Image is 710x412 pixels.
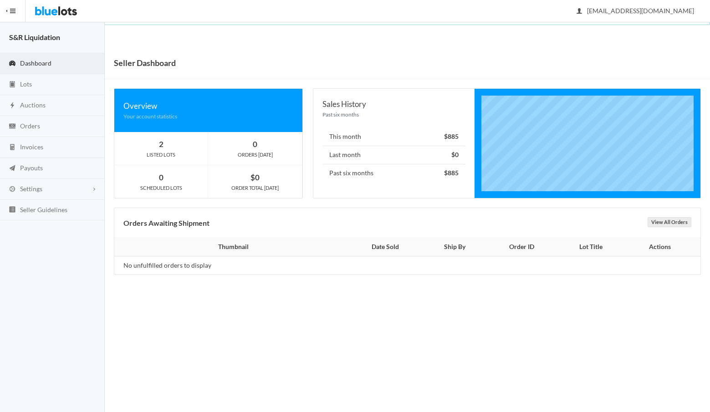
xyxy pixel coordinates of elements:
[624,238,700,256] th: Actions
[486,238,557,256] th: Order ID
[8,164,17,173] ion-icon: paper plane
[114,56,176,70] h1: Seller Dashboard
[8,143,17,152] ion-icon: calculator
[20,185,42,193] span: Settings
[20,101,46,109] span: Auctions
[114,238,347,256] th: Thumbnail
[20,164,43,172] span: Payouts
[20,59,51,67] span: Dashboard
[20,143,43,151] span: Invoices
[20,206,67,214] span: Seller Guidelines
[114,184,208,192] div: SCHEDULED LOTS
[322,98,465,110] div: Sales History
[8,185,17,194] ion-icon: cog
[20,80,32,88] span: Lots
[250,173,260,182] strong: $0
[114,151,208,159] div: LISTED LOTS
[208,151,302,159] div: ORDERS [DATE]
[114,256,347,275] td: No unfulfilled orders to display
[347,238,424,256] th: Date Sold
[8,206,17,214] ion-icon: list box
[8,81,17,89] ion-icon: clipboard
[159,173,163,182] strong: 0
[322,110,465,119] div: Past six months
[123,100,293,112] div: Overview
[322,164,465,182] li: Past six months
[123,219,209,227] b: Orders Awaiting Shipment
[123,112,293,121] div: Your account statistics
[322,146,465,164] li: Last month
[444,169,459,177] strong: $885
[208,184,302,192] div: ORDER TOTAL [DATE]
[8,60,17,68] ion-icon: speedometer
[648,217,691,227] a: View All Orders
[424,238,486,256] th: Ship By
[444,132,459,140] strong: $885
[9,33,60,41] strong: S&R Liquidation
[20,122,40,130] span: Orders
[8,102,17,110] ion-icon: flash
[451,151,459,158] strong: $0
[253,139,257,149] strong: 0
[577,7,694,15] span: [EMAIL_ADDRESS][DOMAIN_NAME]
[8,122,17,131] ion-icon: cash
[322,128,465,146] li: This month
[575,7,584,16] ion-icon: person
[557,238,624,256] th: Lot Title
[159,139,163,149] strong: 2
